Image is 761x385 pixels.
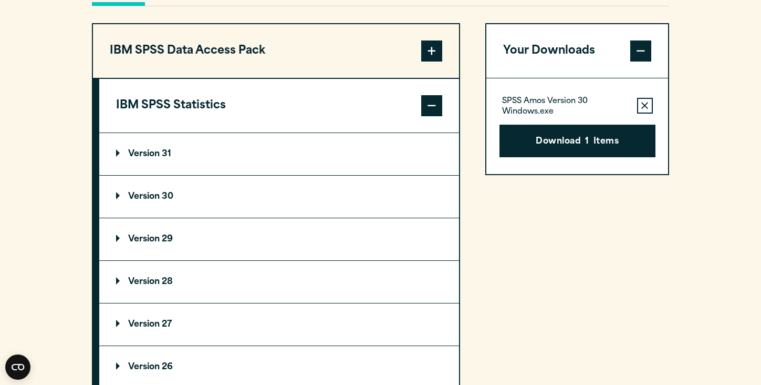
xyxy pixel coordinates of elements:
[116,150,171,158] p: Version 31
[99,261,459,303] summary: Version 28
[116,278,173,286] p: Version 28
[486,78,669,174] div: Your Downloads
[116,192,173,201] p: Version 30
[116,320,172,329] p: Version 27
[585,135,589,149] span: 1
[99,303,459,346] summary: Version 27
[502,96,629,117] p: SPSS Amos Version 30 Windows.exe
[99,218,459,260] summary: Version 29
[486,24,669,78] button: Your Downloads
[499,125,655,157] button: Download1Items
[93,24,459,78] button: IBM SPSS Data Access Pack
[99,79,459,133] button: IBM SPSS Statistics
[99,133,459,175] summary: Version 31
[99,176,459,218] summary: Version 30
[116,235,173,244] p: Version 29
[5,354,30,380] button: Open CMP widget
[116,363,173,371] p: Version 26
